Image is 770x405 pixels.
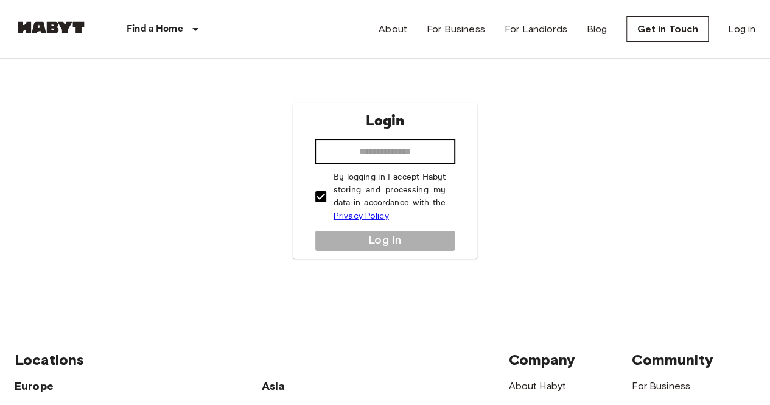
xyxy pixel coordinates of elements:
p: Login [365,110,404,132]
span: Europe [15,379,54,393]
a: For Landlords [505,22,567,37]
p: Find a Home [127,22,183,37]
a: Log in [728,22,755,37]
img: Habyt [15,21,88,33]
span: Company [508,351,575,368]
span: Locations [15,351,84,368]
a: About [379,22,407,37]
a: Privacy Policy [334,211,389,221]
a: About Habyt [508,380,566,392]
span: Asia [262,379,285,393]
a: Get in Touch [626,16,709,42]
a: For Business [427,22,485,37]
a: For Business [632,380,690,392]
a: Blog [587,22,607,37]
span: Community [632,351,713,368]
p: By logging in I accept Habyt storing and processing my data in accordance with the [334,171,446,223]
